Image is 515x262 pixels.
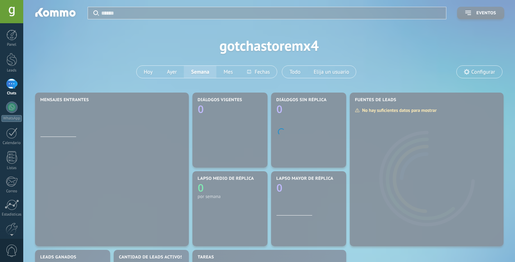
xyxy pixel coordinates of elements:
div: Panel [1,43,22,47]
div: WhatsApp [1,115,22,122]
div: Leads [1,68,22,73]
div: Listas [1,166,22,170]
div: Calendario [1,141,22,145]
div: Chats [1,91,22,96]
div: Correo [1,189,22,194]
div: Estadísticas [1,212,22,217]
